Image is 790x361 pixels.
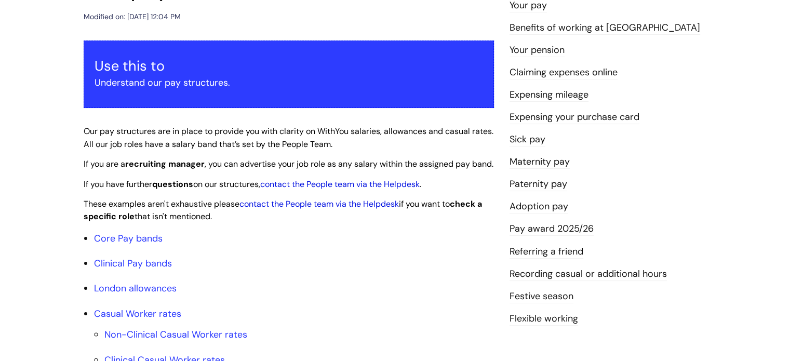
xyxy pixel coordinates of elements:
[125,158,205,169] strong: recruiting manager
[510,21,700,35] a: Benefits of working at [GEOGRAPHIC_DATA]
[510,200,568,213] a: Adoption pay
[510,155,570,169] a: Maternity pay
[94,307,181,320] a: Casual Worker rates
[510,133,545,146] a: Sick pay
[510,44,565,57] a: Your pension
[84,158,493,169] span: If you are a , you can advertise your job role as any salary within the assigned pay band.
[510,312,578,326] a: Flexible working
[94,257,172,270] a: Clinical Pay bands
[94,282,177,295] a: London allowances
[95,74,483,91] p: Understand our pay structures.
[94,232,163,245] a: Core Pay bands
[152,179,193,190] strong: questions
[510,111,639,124] a: Expensing your purchase card
[95,58,483,74] h3: Use this to
[260,179,420,190] a: contact the People team via the Helpdesk
[510,222,594,236] a: Pay award 2025/26
[84,10,181,23] div: Modified on: [DATE] 12:04 PM
[510,290,573,303] a: Festive season
[104,328,247,341] a: Non-Clinical Casual Worker rates
[84,126,493,150] span: Our pay structures are in place to provide you with clarity on WithYou salaries, allowances and c...
[510,268,667,281] a: Recording casual or additional hours
[84,198,482,222] span: These examples aren't exhaustive please if you want to that isn't mentioned.
[84,179,421,190] span: If you have further on our structures, .
[510,178,567,191] a: Paternity pay
[239,198,399,209] a: contact the People team via the Helpdesk
[510,66,618,79] a: Claiming expenses online
[510,88,588,102] a: Expensing mileage
[510,245,583,259] a: Referring a friend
